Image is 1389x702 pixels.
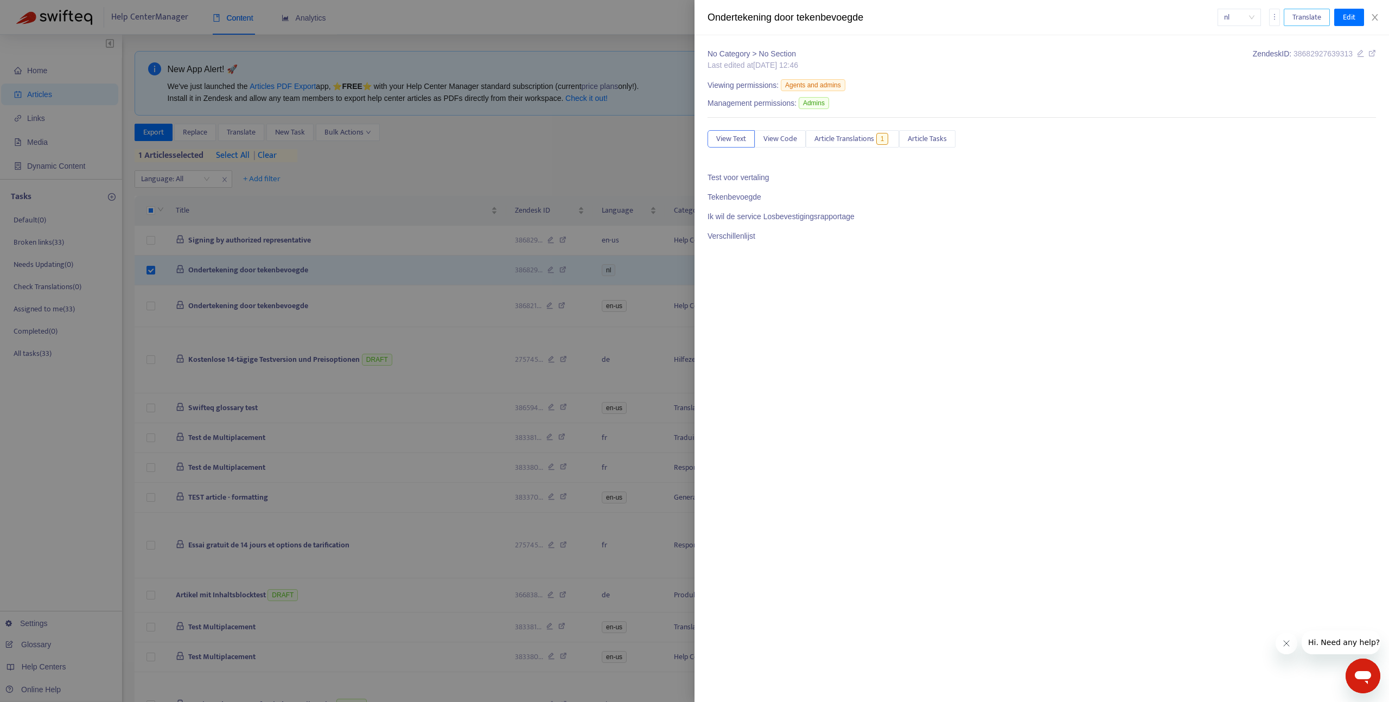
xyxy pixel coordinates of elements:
button: View Code [755,130,806,148]
p: Test voor vertaling [708,172,1376,183]
p: Verschillenlijst [708,231,1376,242]
button: Article Translations1 [806,130,899,148]
span: Article Translations [814,133,874,145]
span: more [1271,13,1278,21]
p: Tekenbevoegde [708,192,1376,203]
span: close [1371,13,1379,22]
button: Translate [1284,9,1330,26]
button: more [1269,9,1280,26]
div: No Category > No Section [708,48,798,60]
div: Ondertekening door tekenbevoegde [708,10,1218,25]
span: View Text [716,133,746,145]
div: Zendesk ID: [1253,48,1376,71]
span: View Code [763,133,797,145]
button: Edit [1334,9,1364,26]
iframe: Button to launch messaging window [1346,659,1380,693]
span: Management permissions: [708,98,797,109]
button: Close [1367,12,1382,23]
span: 1 [876,133,889,145]
span: 38682927639313 [1294,49,1353,58]
span: Article Tasks [908,133,947,145]
p: Ik wil de service Losbevestigingsrapportage [708,211,1376,222]
button: View Text [708,130,755,148]
span: Agents and admins [781,79,845,91]
button: Article Tasks [899,130,955,148]
span: Admins [799,97,829,109]
span: nl [1224,9,1254,25]
span: Translate [1292,11,1321,23]
span: Viewing permissions: [708,80,779,91]
iframe: Message from company [1302,630,1380,654]
span: Edit [1343,11,1355,23]
div: Last edited at [DATE] 12:46 [708,60,798,71]
iframe: Close message [1276,633,1297,654]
